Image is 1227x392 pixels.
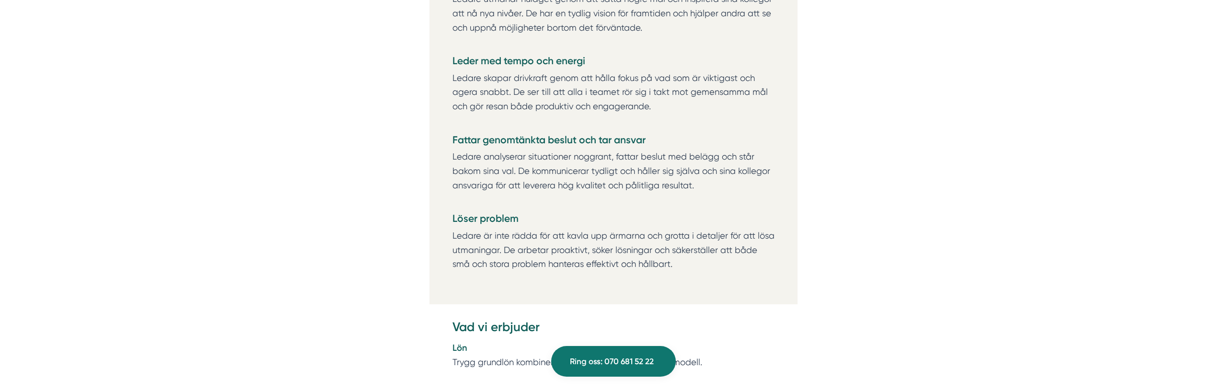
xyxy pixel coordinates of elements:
p: Ledare skapar drivkraft genom att hålla fokus på vad som är viktigast och agera snabbt. De ser ti... [452,71,775,128]
strong: Fattar genomtänkta beslut och tar ansvar [452,134,646,146]
h3: Vad vi erbjuder [452,319,775,341]
p: Ledare är inte rädda för att kavla upp ärmarna och grotta i detaljer för att lösa utmaningar. De ... [452,229,775,286]
strong: Leder med tempo och energi [452,55,585,67]
strong: Löser problem [452,212,519,224]
a: Ring oss: 070 681 52 22 [551,346,676,377]
span: Ring oss: 070 681 52 22 [570,355,654,368]
strong: Lön [452,343,467,353]
p: Ledare analyserar situationer noggrant, fattar beslut med belägg och står bakom sina val. De komm... [452,150,775,207]
p: Trygg grundlön kombinerat med en generös provisionsmodell. [452,341,775,369]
